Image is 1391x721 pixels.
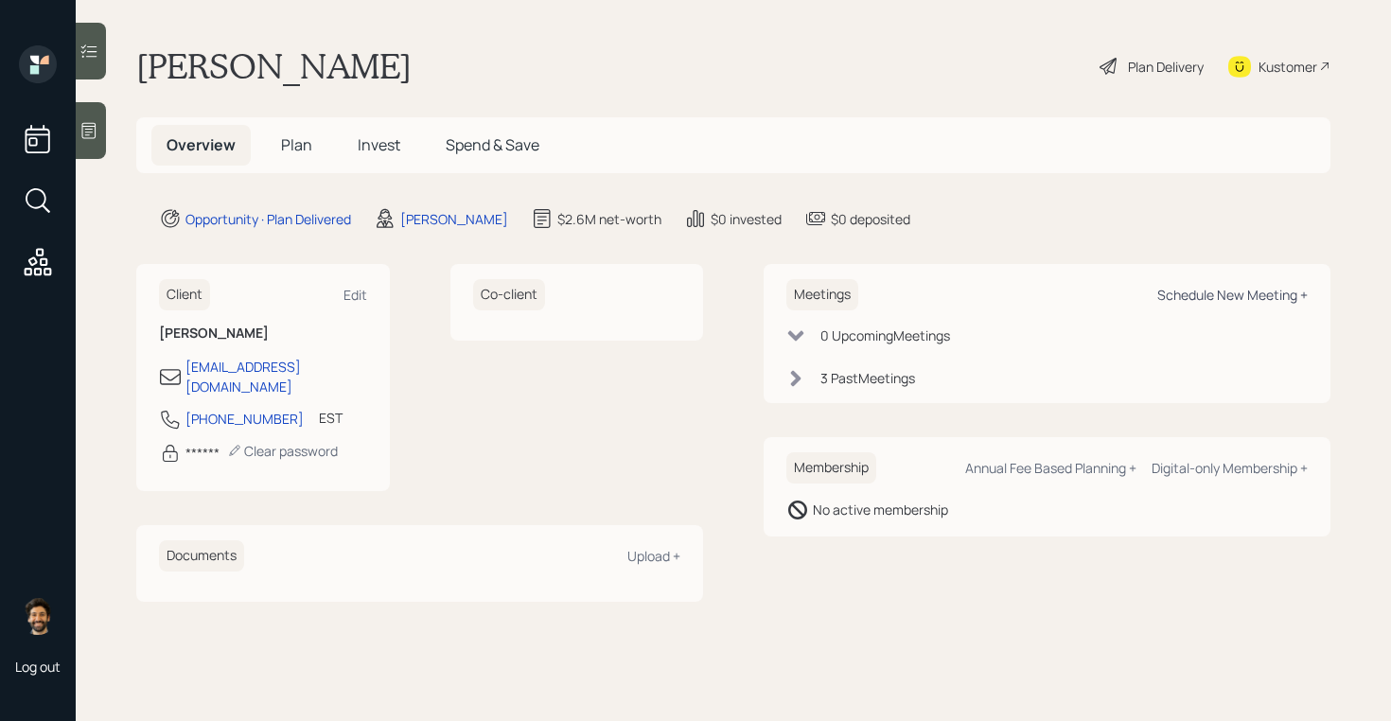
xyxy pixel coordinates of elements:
div: Edit [343,286,367,304]
img: eric-schwartz-headshot.png [19,597,57,635]
h6: Membership [786,452,876,484]
div: EST [319,408,343,428]
div: No active membership [813,500,948,519]
h6: Meetings [786,279,858,310]
div: Schedule New Meeting + [1157,286,1308,304]
div: [PHONE_NUMBER] [185,409,304,429]
div: $2.6M net-worth [557,209,661,229]
div: Opportunity · Plan Delivered [185,209,351,229]
div: Upload + [627,547,680,565]
div: Log out [15,658,61,676]
h6: Documents [159,540,244,572]
div: Digital-only Membership + [1152,459,1308,477]
h1: [PERSON_NAME] [136,45,412,87]
div: [PERSON_NAME] [400,209,508,229]
span: Spend & Save [446,134,539,155]
div: Kustomer [1259,57,1317,77]
h6: Co-client [473,279,545,310]
div: [EMAIL_ADDRESS][DOMAIN_NAME] [185,357,367,396]
div: 0 Upcoming Meeting s [820,325,950,345]
span: Invest [358,134,400,155]
div: $0 deposited [831,209,910,229]
h6: [PERSON_NAME] [159,325,367,342]
span: Overview [167,134,236,155]
h6: Client [159,279,210,310]
div: Plan Delivery [1128,57,1204,77]
div: $0 invested [711,209,782,229]
span: Plan [281,134,312,155]
div: Annual Fee Based Planning + [965,459,1136,477]
div: 3 Past Meeting s [820,368,915,388]
div: Clear password [227,442,338,460]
